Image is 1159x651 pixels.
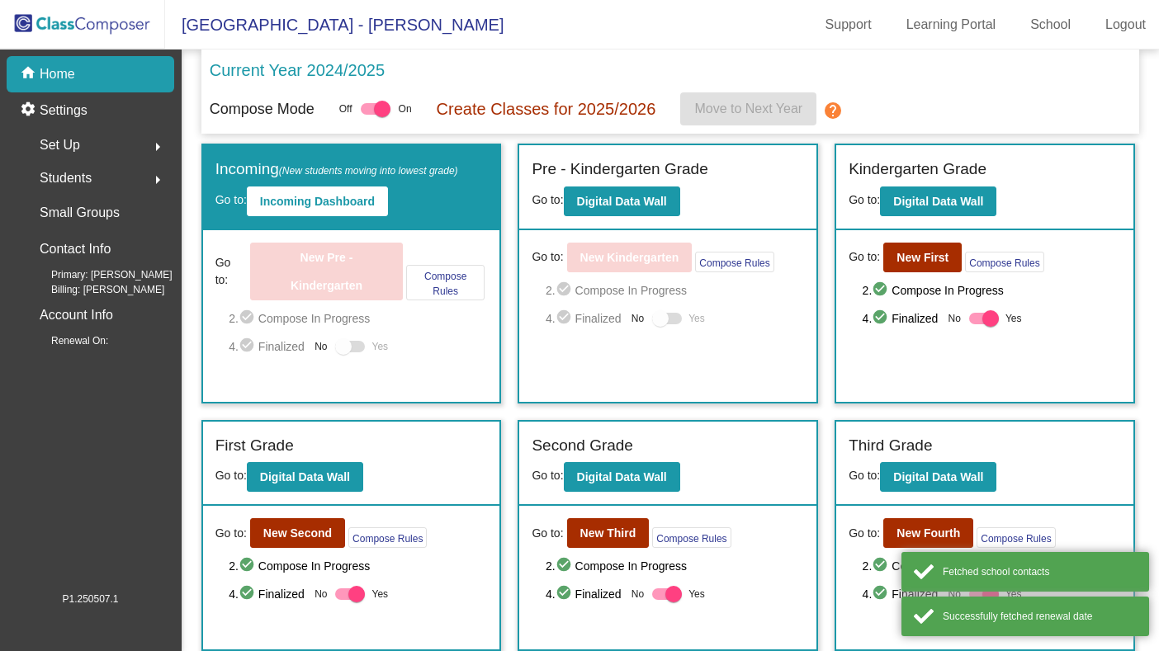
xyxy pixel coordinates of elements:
[148,137,168,157] mat-icon: arrow_right
[577,470,667,484] b: Digital Data Wall
[893,12,1010,38] a: Learning Portal
[849,469,880,482] span: Go to:
[863,584,940,604] span: 4. Finalized
[564,186,680,216] button: Digital Data Wall
[652,527,731,548] button: Compose Rules
[1005,309,1022,328] span: Yes
[849,525,880,542] span: Go to:
[567,243,693,272] button: New Kindergarten
[883,518,973,548] button: New Fourth
[1017,12,1084,38] a: School
[632,587,644,601] span: No
[210,58,385,83] p: Current Year 2024/2025
[215,525,247,542] span: Go to:
[632,311,644,326] span: No
[546,281,804,300] span: 2. Compose In Progress
[546,556,804,576] span: 2. Compose In Progress
[315,339,327,354] span: No
[165,12,504,38] span: [GEOGRAPHIC_DATA] - [PERSON_NAME]
[247,186,388,216] button: Incoming Dashboard
[25,267,173,282] span: Primary: [PERSON_NAME]
[25,282,164,297] span: Billing: [PERSON_NAME]
[20,64,40,84] mat-icon: home
[229,309,487,328] span: 2. Compose In Progress
[532,158,707,182] label: Pre - Kindergarten Grade
[40,101,88,120] p: Settings
[532,434,633,458] label: Second Grade
[40,134,80,157] span: Set Up
[229,556,487,576] span: 2. Compose In Progress
[872,556,892,576] mat-icon: check_circle
[532,525,563,542] span: Go to:
[965,252,1043,272] button: Compose Rules
[680,92,816,125] button: Move to Next Year
[880,462,996,492] button: Digital Data Wall
[546,309,623,328] span: 4. Finalized
[371,584,388,604] span: Yes
[849,158,986,182] label: Kindergarten Grade
[247,462,363,492] button: Digital Data Wall
[556,584,575,604] mat-icon: check_circle
[215,254,247,289] span: Go to:
[40,304,113,327] p: Account Info
[577,195,667,208] b: Digital Data Wall
[872,584,892,604] mat-icon: check_circle
[215,434,294,458] label: First Grade
[40,167,92,190] span: Students
[1092,12,1159,38] a: Logout
[896,526,960,540] b: New Fourth
[532,193,563,206] span: Go to:
[1005,584,1022,604] span: Yes
[948,311,961,326] span: No
[812,12,885,38] a: Support
[823,101,843,120] mat-icon: help
[896,251,948,264] b: New First
[556,309,575,328] mat-icon: check_circle
[849,434,932,458] label: Third Grade
[291,251,362,292] b: New Pre - Kindergarten
[315,587,327,601] span: No
[580,251,679,264] b: New Kindergarten
[943,564,1137,579] div: Fetched school contacts
[263,526,332,540] b: New Second
[532,469,563,482] span: Go to:
[250,518,345,548] button: New Second
[943,609,1137,624] div: Successfully fetched renewal date
[339,101,352,116] span: Off
[977,527,1055,548] button: Compose Rules
[210,98,315,120] p: Compose Mode
[20,101,40,120] mat-icon: settings
[532,248,563,266] span: Go to:
[872,309,892,328] mat-icon: check_circle
[25,333,108,348] span: Renewal On:
[863,309,940,328] span: 4. Finalized
[688,309,705,328] span: Yes
[872,281,892,300] mat-icon: check_circle
[40,201,120,224] p: Small Groups
[406,265,485,300] button: Compose Rules
[148,170,168,190] mat-icon: arrow_right
[215,469,247,482] span: Go to:
[239,337,258,356] mat-icon: check_circle
[893,470,983,484] b: Digital Data Wall
[239,309,258,328] mat-icon: check_circle
[695,252,773,272] button: Compose Rules
[880,186,996,216] button: Digital Data Wall
[688,584,705,604] span: Yes
[229,337,306,356] span: 4. Finalized
[229,584,306,604] span: 4. Finalized
[546,584,623,604] span: 4. Finalized
[279,165,458,177] span: (New students moving into lowest grade)
[40,238,111,261] p: Contact Info
[580,526,636,540] b: New Third
[437,97,656,121] p: Create Classes for 2025/2026
[250,243,404,300] button: New Pre - Kindergarten
[348,527,427,548] button: Compose Rules
[371,337,388,356] span: Yes
[40,64,75,84] p: Home
[849,248,880,266] span: Go to:
[239,556,258,576] mat-icon: check_circle
[863,556,1121,576] span: 2. Compose In Progress
[564,462,680,492] button: Digital Data Wall
[893,195,983,208] b: Digital Data Wall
